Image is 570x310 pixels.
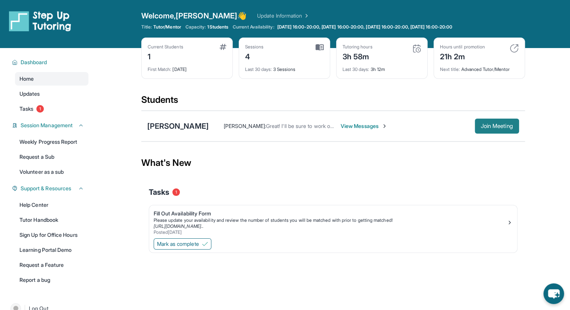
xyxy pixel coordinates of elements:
[316,44,324,51] img: card
[343,62,421,72] div: 3h 12m
[21,59,47,66] span: Dashboard
[149,187,169,197] span: Tasks
[233,24,274,30] span: Current Availability:
[19,105,33,113] span: Tasks
[36,105,44,113] span: 1
[141,94,525,110] div: Students
[245,50,264,62] div: 4
[19,90,40,98] span: Updates
[266,123,385,129] span: Great! I'll be sure to work on those in class [DATE]
[302,12,310,20] img: Chevron Right
[15,150,88,164] a: Request a Sub
[440,50,485,62] div: 21h 2m
[154,223,203,229] a: [URL][DOMAIN_NAME]..
[15,72,88,86] a: Home
[207,24,228,30] span: 1 Students
[440,66,460,72] span: Next title :
[141,146,525,179] div: What's New
[15,198,88,212] a: Help Center
[257,12,310,20] a: Update Information
[245,62,324,72] div: 3 Sessions
[19,75,34,83] span: Home
[154,229,507,235] div: Posted [DATE]
[9,11,71,32] img: logo
[440,44,485,50] div: Hours until promotion
[147,121,209,131] div: [PERSON_NAME]
[15,87,88,101] a: Updates
[148,62,226,72] div: [DATE]
[21,185,71,192] span: Support & Resources
[412,44,421,53] img: card
[148,50,183,62] div: 1
[149,205,517,237] a: Fill Out Availability FormPlease update your availability and review the number of students you w...
[276,24,454,30] a: [DATE] 16:00-20:00, [DATE] 16:00-20:00, [DATE] 16:00-20:00, [DATE] 16:00-20:00
[15,135,88,149] a: Weekly Progress Report
[154,238,211,250] button: Mark as complete
[157,240,199,248] span: Mark as complete
[15,102,88,116] a: Tasks1
[153,24,181,30] span: Tutor/Mentor
[510,44,519,53] img: card
[154,210,507,217] div: Fill Out Availability Form
[277,24,452,30] span: [DATE] 16:00-20:00, [DATE] 16:00-20:00, [DATE] 16:00-20:00, [DATE] 16:00-20:00
[343,50,373,62] div: 3h 58m
[220,44,226,50] img: card
[202,241,208,247] img: Mark as complete
[141,11,247,21] span: Welcome, [PERSON_NAME] 👋
[148,66,172,72] span: First Match :
[440,62,519,72] div: Advanced Tutor/Mentor
[18,185,84,192] button: Support & Resources
[148,44,183,50] div: Current Students
[15,213,88,227] a: Tutor Handbook
[15,258,88,272] a: Request a Feature
[245,66,272,72] span: Last 30 days :
[15,243,88,257] a: Learning Portal Demo
[172,188,180,196] span: 1
[15,273,88,287] a: Report a bug
[343,66,370,72] span: Last 30 days :
[15,228,88,242] a: Sign Up for Office Hours
[186,24,206,30] span: Capacity:
[343,44,373,50] div: Tutoring hours
[481,124,513,128] span: Join Meeting
[245,44,264,50] div: Sessions
[341,122,387,130] span: View Messages
[18,59,84,66] button: Dashboard
[224,123,266,129] span: [PERSON_NAME] :
[18,122,84,129] button: Session Management
[543,283,564,304] button: chat-button
[141,24,152,30] span: Title:
[15,165,88,179] a: Volunteer as a sub
[21,122,73,129] span: Session Management
[154,217,507,223] div: Please update your availability and review the number of students you will be matched with prior ...
[381,123,387,129] img: Chevron-Right
[475,119,519,134] button: Join Meeting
